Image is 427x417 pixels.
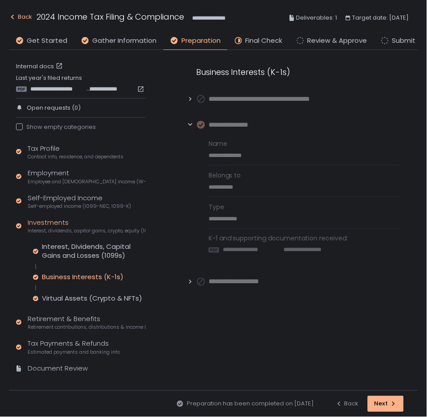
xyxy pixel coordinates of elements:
button: Back [336,396,359,412]
div: Employment [28,168,146,185]
button: Back [9,11,32,25]
div: Next [374,400,397,408]
h1: 2024 Income Tax Filing & Compliance [37,11,184,23]
span: Name [209,139,400,148]
span: K-1 and supporting documentation received: [209,234,400,243]
div: Last year's filed returns [16,74,146,93]
span: Interest, dividends, capital gains, crypto, equity (1099s, K-1s) [28,228,146,235]
span: Get Started [27,36,67,46]
span: Contact info, residence, and dependents [28,153,123,160]
span: Retirement contributions, distributions & income (1099-R, 5498) [28,324,146,331]
div: Retirement & Benefits [28,314,146,331]
span: Final Check [246,36,283,46]
span: Estimated payments and banking info [28,349,120,356]
span: Deliverables: 1 [296,12,337,23]
span: Preparation has been completed on [DATE] [187,400,314,408]
span: Self-employed income (1099-NEC, 1099-K) [28,203,131,210]
span: Review & Approve [308,36,367,46]
span: Type [209,202,400,211]
div: Business Interests (K-1s) [42,273,123,282]
span: Preparation [181,36,221,46]
div: Tax Payments & Refunds [28,339,120,356]
span: Open requests (0) [27,104,81,112]
div: Virtual Assets (Crypto & NFTs) [42,294,142,303]
button: Next [368,396,404,412]
div: Back [9,12,32,22]
div: Business Interests (K-1s) [196,66,391,78]
span: Employee and [DEMOGRAPHIC_DATA] income (W-2s) [28,178,146,185]
span: Target date: [DATE] [353,12,409,23]
a: Internal docs [16,62,65,70]
div: Interest, Dividends, Capital Gains and Losses (1099s) [42,243,146,260]
div: Back [336,400,359,408]
div: Self-Employed Income [28,193,131,210]
div: Document Review [28,364,88,374]
div: Tax Profile [28,144,123,161]
span: Belongs to [209,171,400,180]
span: Gather Information [92,36,156,46]
div: Investments [28,218,146,235]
